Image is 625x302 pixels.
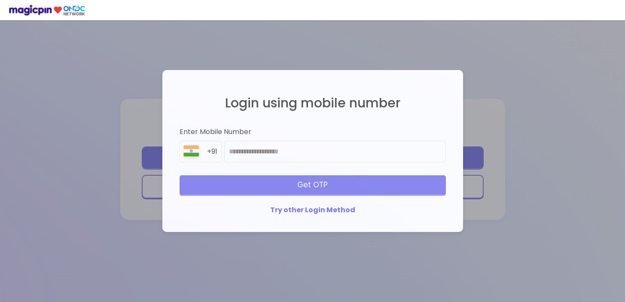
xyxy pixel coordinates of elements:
[9,4,85,16] img: ondc-logo-new-small.8a59708e.svg
[180,143,203,162] img: 8BGLRPwvQ+9ZgAAAAASUVORK5CYII=
[180,205,446,215] div: Try other Login Method
[180,127,446,137] div: Enter Mobile Number
[207,147,222,157] div: +91
[180,96,446,110] h2: Login using mobile number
